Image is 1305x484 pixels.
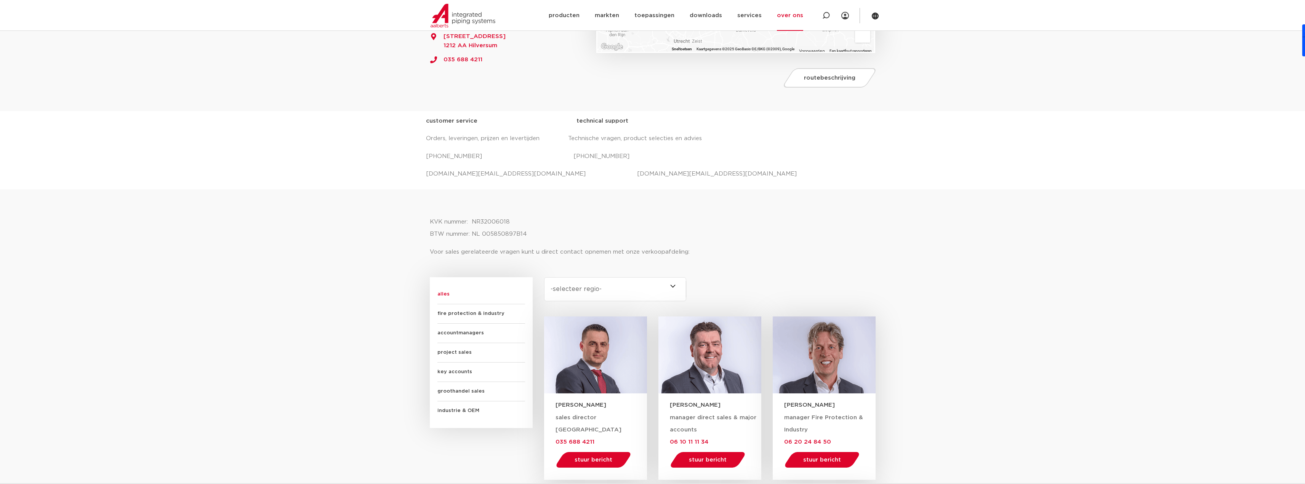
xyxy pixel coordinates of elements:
p: KVK nummer: NR32006018 BTW nummer: NL 005850897B14 [430,216,876,240]
span: industrie & OEM [437,401,525,420]
p: Voor sales gerelateerde vragen kunt u direct contact opnemen met onze verkoopafdeling: [430,246,876,258]
span: Kaartgegevens ©2025 GeoBasis-DE/BKG (©2009), Google [697,47,794,51]
img: Google [599,42,624,52]
button: Sleep Pegman de kaart op om Street View te openen [855,27,870,43]
span: fire protection & industry [437,304,525,324]
span: project sales [437,343,525,363]
a: routebeschrijving [782,68,878,88]
a: 06 10 11 11 34 [670,439,708,445]
span: accountmanagers [437,324,525,343]
p: [PHONE_NUMBER] [PHONE_NUMBER] [426,150,879,163]
a: Dit gebied openen in Google Maps (er wordt een nieuw venster geopend) [599,42,624,52]
span: groothandel sales [437,382,525,401]
span: alles [437,285,525,304]
span: key accounts [437,363,525,382]
p: Orders, leveringen, prijzen en levertijden Technische vragen, product selecties en advies [426,133,879,145]
span: stuur bericht [575,457,612,463]
h3: [PERSON_NAME] [670,401,761,409]
span: stuur bericht [689,457,727,463]
a: Voorwaarden (wordt geopend in een nieuw tabblad) [799,49,825,53]
button: Sneltoetsen [672,46,692,52]
p: [DOMAIN_NAME][EMAIL_ADDRESS][DOMAIN_NAME] [DOMAIN_NAME][EMAIL_ADDRESS][DOMAIN_NAME] [426,168,879,180]
a: 06 20 24 84 50 [784,439,831,445]
span: sales director [GEOGRAPHIC_DATA] [556,415,621,433]
strong: customer service technical support [426,118,628,124]
h3: [PERSON_NAME] [784,401,876,409]
span: manager direct sales & major accounts [670,415,756,433]
a: Een kaartfout rapporteren [829,49,872,53]
span: routebeschrijving [804,75,855,81]
a: 035 688 4211 [556,439,594,445]
span: stuur bericht [803,457,841,463]
h3: [PERSON_NAME] [556,401,647,409]
span: manager Fire Protection & Industry [784,415,863,433]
